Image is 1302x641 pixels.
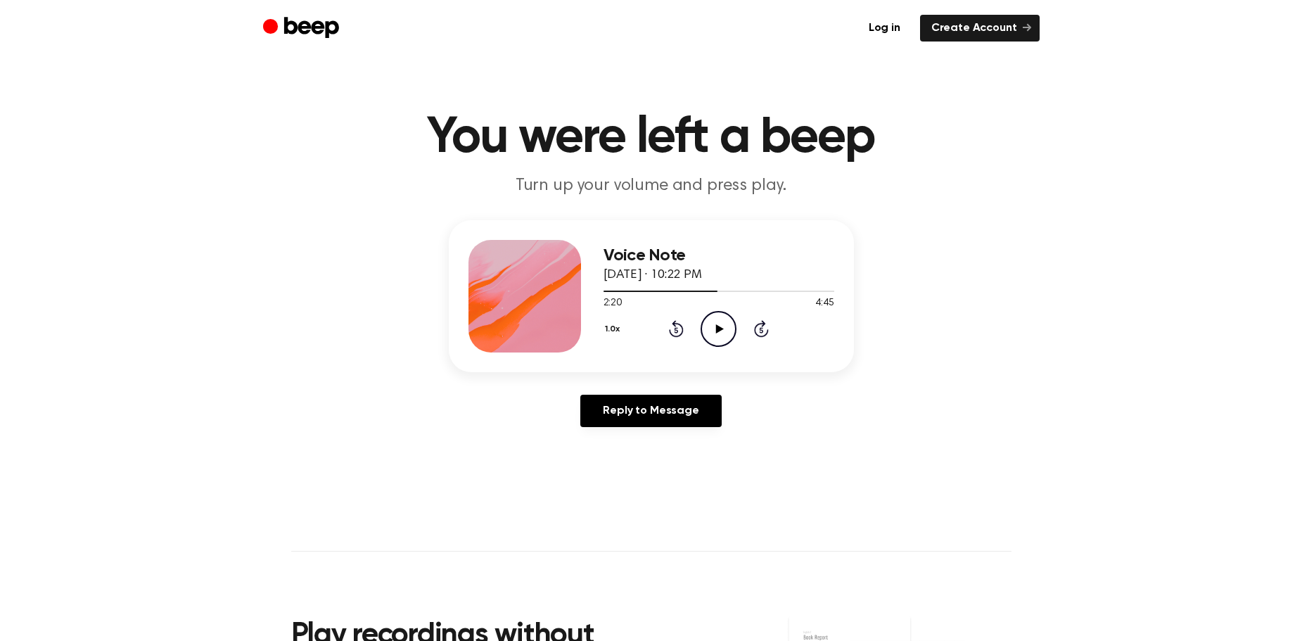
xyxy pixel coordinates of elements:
h1: You were left a beep [291,113,1011,163]
a: Log in [857,15,912,42]
p: Turn up your volume and press play. [381,174,921,198]
span: [DATE] · 10:22 PM [604,269,702,281]
a: Create Account [920,15,1040,42]
a: Reply to Message [580,395,721,427]
span: 2:20 [604,296,622,311]
span: 4:45 [815,296,834,311]
button: 1.0x [604,317,625,341]
a: Beep [263,15,343,42]
h3: Voice Note [604,246,834,265]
